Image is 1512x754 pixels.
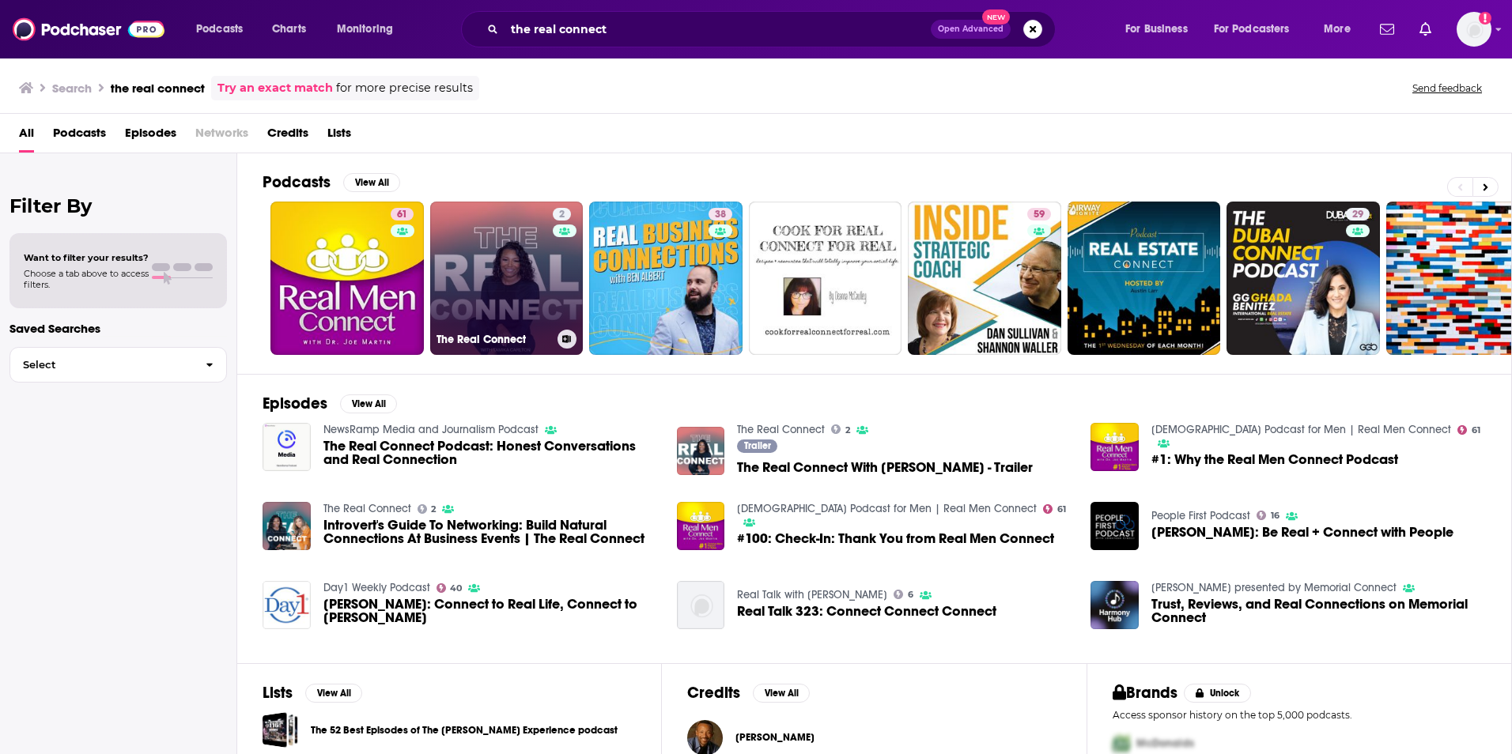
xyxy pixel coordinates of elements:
img: Real Talk 323: Connect Connect Connect [677,581,725,629]
span: More [1324,18,1351,40]
a: 2The Real Connect [430,202,584,355]
img: Introvert's Guide To Networking: Build Natural Connections At Business Events | The Real Connect [263,502,311,550]
input: Search podcasts, credits, & more... [505,17,931,42]
a: The 52 Best Episodes of The [PERSON_NAME] Experience podcast [311,722,618,739]
a: ListsView All [263,683,362,703]
p: Saved Searches [9,321,227,336]
h3: The Real Connect [437,333,551,346]
button: Send feedback [1408,81,1487,95]
span: for more precise results [336,79,473,97]
span: Trust, Reviews, and Real Connections on Memorial Connect [1151,598,1486,624]
a: Show notifications dropdown [1374,16,1400,43]
button: Show profile menu [1457,12,1491,47]
a: #1: Why the Real Men Connect Podcast [1151,453,1398,466]
a: Charts [262,17,316,42]
span: Credits [267,120,308,153]
a: Introvert's Guide To Networking: Build Natural Connections At Business Events | The Real Connect [323,518,658,545]
span: New [982,9,1011,25]
a: Mitch Younge: Be Real + Connect with People [1151,526,1453,539]
img: Hardy Kim: Connect to Real Life, Connect to Jesus [263,581,311,629]
span: Want to filter your results? [24,252,149,263]
span: 59 [1034,207,1045,223]
a: Trust, Reviews, and Real Connections on Memorial Connect [1091,581,1139,629]
h3: Search [52,81,92,96]
span: 61 [397,207,407,223]
button: open menu [326,17,414,42]
a: 2 [418,504,437,514]
button: View All [305,684,362,703]
img: The Real Connect Podcast: Honest Conversations and Real Connection [263,423,311,471]
a: Show notifications dropdown [1413,16,1438,43]
button: Select [9,347,227,383]
span: Select [10,360,193,370]
h2: Podcasts [263,172,331,192]
img: #1: Why the Real Men Connect Podcast [1091,423,1139,471]
a: 61 [270,202,424,355]
a: Mitch Younge: Be Real + Connect with People [1091,502,1139,550]
img: #100: Check-In: Thank You from Real Men Connect [677,502,725,550]
span: The Real Connect With [PERSON_NAME] - Trailer [737,461,1033,474]
a: Podchaser - Follow, Share and Rate Podcasts [13,14,164,44]
span: [PERSON_NAME] [735,731,815,744]
a: Christian Podcast for Men | Real Men Connect [1151,423,1451,436]
a: #100: Check-In: Thank You from Real Men Connect [737,532,1054,545]
span: 2 [845,427,850,434]
a: Real Talk with Ashley [737,588,887,601]
span: Open Advanced [938,25,1004,33]
a: 29 [1346,208,1370,221]
a: EpisodesView All [263,394,397,413]
h2: Brands [1113,683,1178,703]
a: 61 [391,208,414,221]
div: Search podcasts, credits, & more... [476,11,1071,47]
a: 2 [831,424,850,434]
a: PodcastsView All [263,172,400,192]
span: Networks [195,120,248,153]
span: 61 [1057,506,1066,513]
a: The Real Connect [737,423,825,436]
a: Real Talk 323: Connect Connect Connect [737,605,996,618]
span: 40 [450,585,462,592]
button: Open AdvancedNew [931,20,1011,39]
a: NewsRamp Media and Journalism Podcast [323,423,539,436]
a: Day1 Weekly Podcast [323,581,430,594]
a: The Real Connect With Tamika Carlton - Trailer [737,461,1033,474]
button: open menu [185,17,263,42]
button: View All [340,394,397,413]
a: All [19,120,34,153]
span: 29 [1352,207,1363,223]
h2: Lists [263,683,293,703]
button: open menu [1204,17,1313,42]
a: People First Podcast [1151,509,1250,522]
a: The Real Connect Podcast: Honest Conversations and Real Connection [323,439,658,466]
a: The Real Connect [323,502,411,515]
a: 16 [1257,511,1280,520]
a: 59 [908,202,1061,355]
a: 38 [589,202,743,355]
img: The Real Connect With Tamika Carlton - Trailer [677,427,725,475]
span: Podcasts [196,18,243,40]
h3: the real connect [111,81,205,96]
a: Harmony Hub presented by Memorial Connect [1151,581,1397,594]
span: Logged in as ccristobal [1457,12,1491,47]
a: 2 [553,208,571,221]
button: View All [753,684,810,703]
a: Episodes [125,120,176,153]
span: Trailer [744,441,771,451]
a: The 52 Best Episodes of The Joe Rogan Experience podcast [263,712,298,748]
span: Charts [272,18,306,40]
a: Podcasts [53,120,106,153]
a: 61 [1457,425,1480,435]
span: 38 [715,207,726,223]
h2: Credits [687,683,740,703]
